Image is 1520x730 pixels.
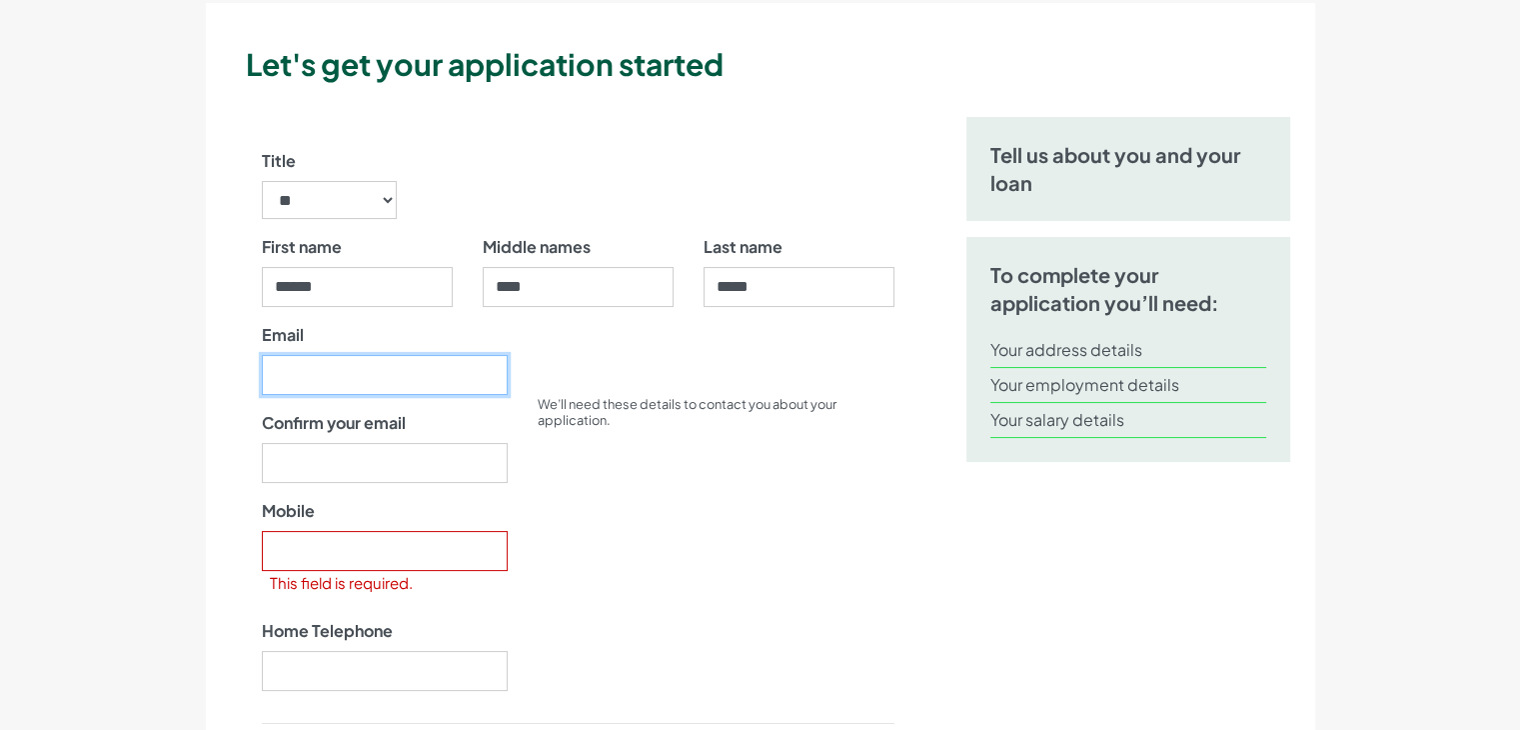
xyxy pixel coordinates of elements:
label: This field is required. [270,572,413,595]
h3: Let's get your application started [246,43,1307,85]
h5: To complete your application you’ll need: [990,261,1267,317]
label: Title [262,149,296,173]
li: Your employment details [990,368,1267,403]
label: Confirm your email [262,411,406,435]
label: Home Telephone [262,619,393,643]
label: Last name [704,235,782,259]
label: Mobile [262,499,315,523]
small: We’ll need these details to contact you about your application. [538,396,836,428]
label: Email [262,323,304,347]
li: Your address details [990,333,1267,368]
h5: Tell us about you and your loan [990,141,1267,197]
label: First name [262,235,342,259]
li: Your salary details [990,403,1267,438]
label: Middle names [483,235,591,259]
